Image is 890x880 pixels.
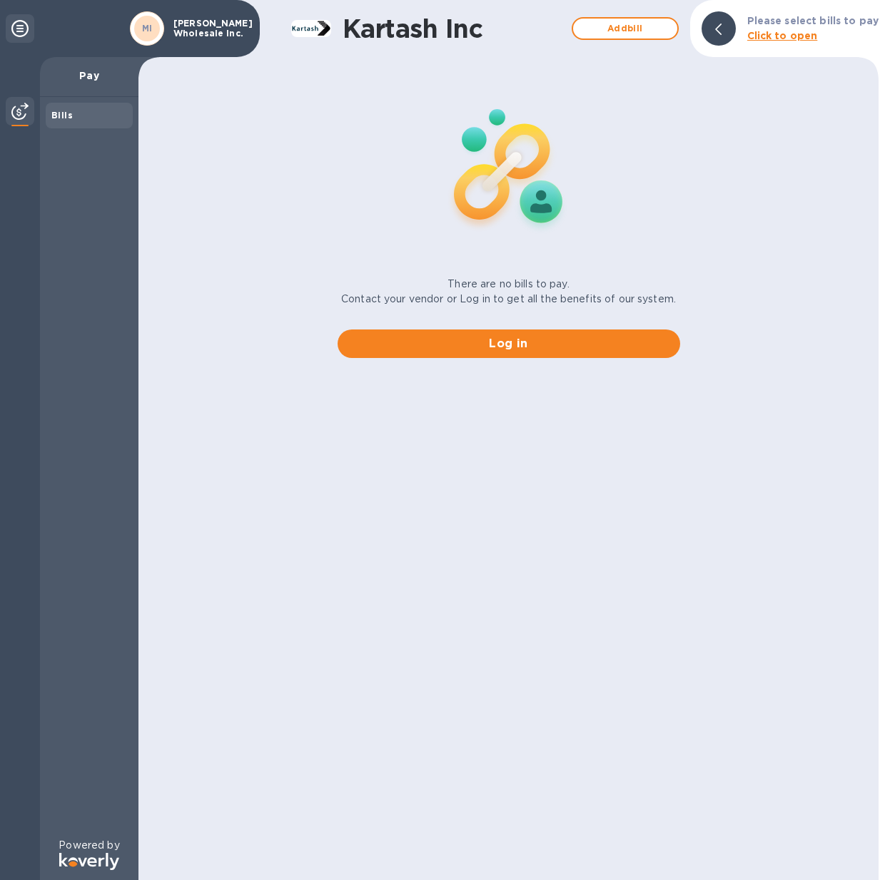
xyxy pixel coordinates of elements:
[51,110,73,121] b: Bills
[572,17,679,40] button: Addbill
[349,335,669,352] span: Log in
[142,23,153,34] b: MI
[51,68,127,83] p: Pay
[59,853,119,870] img: Logo
[341,277,676,307] p: There are no bills to pay. Contact your vendor or Log in to get all the benefits of our system.
[585,20,666,37] span: Add bill
[747,30,818,41] b: Click to open
[343,14,565,44] h1: Kartash Inc
[59,838,119,853] p: Powered by
[747,15,879,26] b: Please select bills to pay
[338,329,680,358] button: Log in
[173,19,245,39] p: [PERSON_NAME] Wholesale Inc.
